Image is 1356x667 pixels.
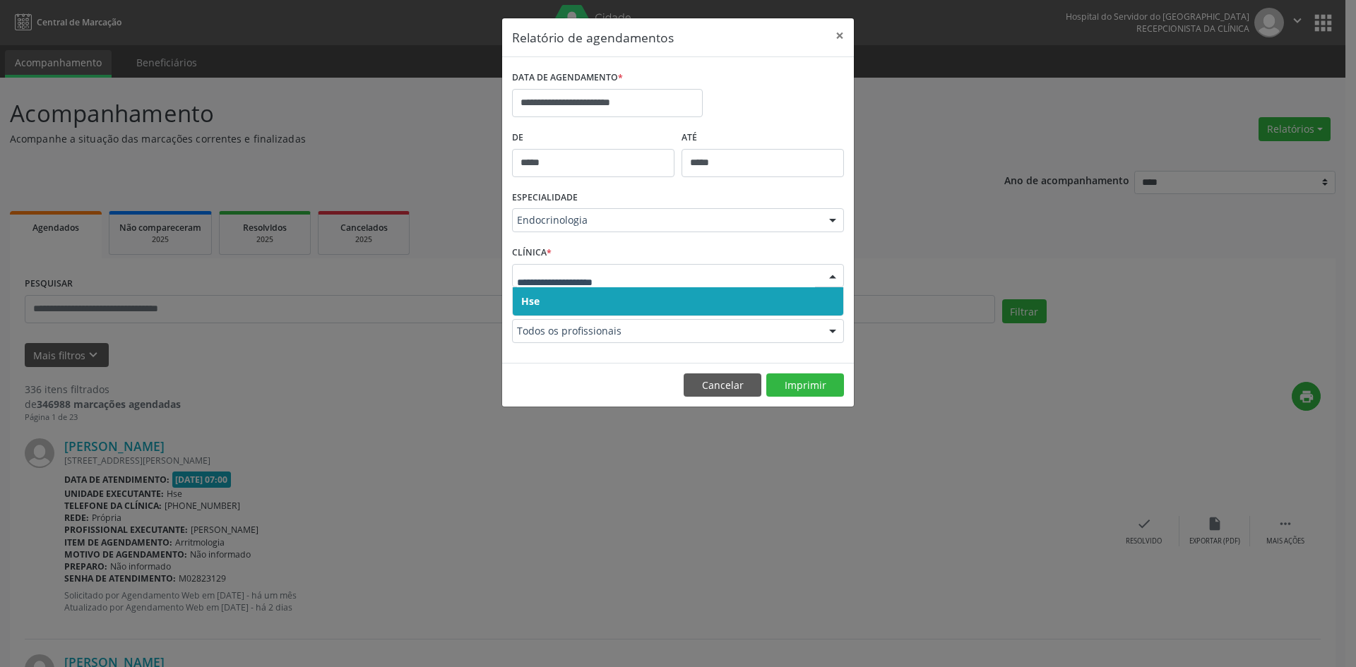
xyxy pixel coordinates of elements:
[684,373,761,397] button: Cancelar
[512,127,674,149] label: De
[682,127,844,149] label: ATÉ
[517,213,815,227] span: Endocrinologia
[766,373,844,397] button: Imprimir
[512,187,578,209] label: ESPECIALIDADE
[826,18,854,53] button: Close
[512,67,623,89] label: DATA DE AGENDAMENTO
[512,242,552,264] label: CLÍNICA
[521,294,540,308] span: Hse
[517,324,815,338] span: Todos os profissionais
[512,28,674,47] h5: Relatório de agendamentos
